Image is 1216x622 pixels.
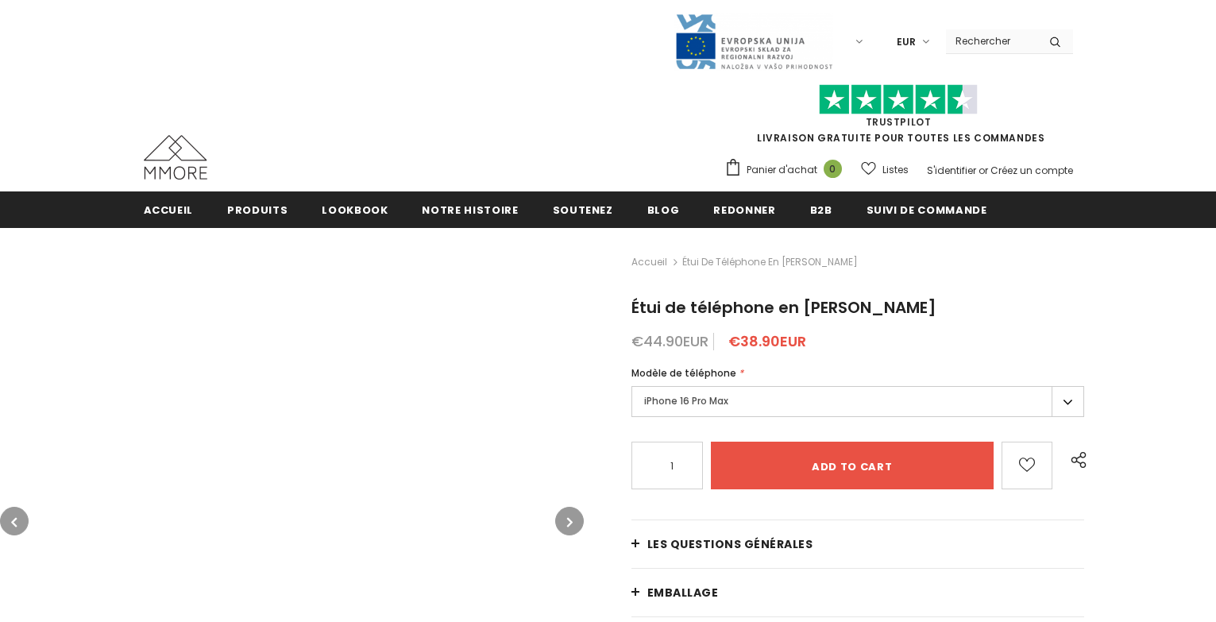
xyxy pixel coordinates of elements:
[724,91,1073,145] span: LIVRAISON GRATUITE POUR TOUTES LES COMMANDES
[144,135,207,180] img: Cas MMORE
[631,296,936,319] span: Étui de téléphone en [PERSON_NAME]
[227,203,288,218] span: Produits
[728,331,806,351] span: €38.90EUR
[990,164,1073,177] a: Créez un compte
[422,203,518,218] span: Notre histoire
[553,191,613,227] a: soutenez
[747,162,817,178] span: Panier d'achat
[674,13,833,71] img: Javni Razpis
[227,191,288,227] a: Produits
[631,253,667,272] a: Accueil
[946,29,1037,52] input: Search Site
[422,191,518,227] a: Notre histoire
[647,203,680,218] span: Blog
[144,191,194,227] a: Accueil
[647,191,680,227] a: Blog
[810,203,832,218] span: B2B
[674,34,833,48] a: Javni Razpis
[322,191,388,227] a: Lookbook
[711,442,994,489] input: Add to cart
[631,386,1085,417] label: iPhone 16 Pro Max
[867,191,987,227] a: Suivi de commande
[631,331,708,351] span: €44.90EUR
[144,203,194,218] span: Accueil
[631,520,1085,568] a: Les questions générales
[647,536,813,552] span: Les questions générales
[553,203,613,218] span: soutenez
[979,164,988,177] span: or
[866,115,932,129] a: TrustPilot
[810,191,832,227] a: B2B
[713,191,775,227] a: Redonner
[927,164,976,177] a: S'identifier
[682,253,858,272] span: Étui de téléphone en [PERSON_NAME]
[322,203,388,218] span: Lookbook
[867,203,987,218] span: Suivi de commande
[713,203,775,218] span: Redonner
[819,84,978,115] img: Faites confiance aux étoiles pilotes
[861,156,909,184] a: Listes
[882,162,909,178] span: Listes
[647,585,719,601] span: EMBALLAGE
[724,158,850,182] a: Panier d'achat 0
[631,569,1085,616] a: EMBALLAGE
[897,34,916,50] span: EUR
[631,366,736,380] span: Modèle de téléphone
[824,160,842,178] span: 0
